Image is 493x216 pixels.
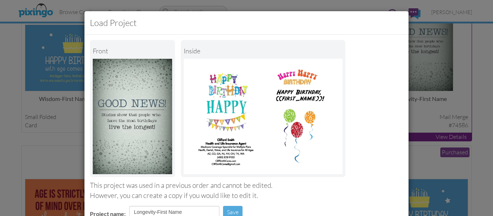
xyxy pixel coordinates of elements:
[90,181,403,190] div: This project was used in a previous order and cannot be edited.
[90,17,403,29] h3: Load Project
[184,43,343,59] div: inside
[93,43,172,59] div: Front
[184,59,343,174] img: Portrait Image
[93,59,172,174] img: Landscape Image
[90,191,403,200] div: However, you can create a copy if you would like to edit it.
